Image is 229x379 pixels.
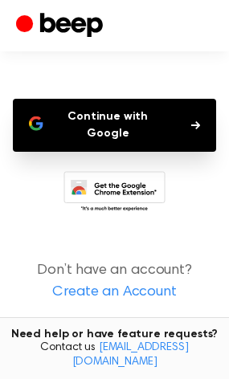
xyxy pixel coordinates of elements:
button: Continue with Google [13,99,216,152]
p: Don’t have an account? [13,260,216,304]
a: [EMAIL_ADDRESS][DOMAIN_NAME] [72,342,189,368]
a: Create an Account [16,282,213,304]
span: Contact us [10,341,219,369]
a: Beep [16,10,107,42]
